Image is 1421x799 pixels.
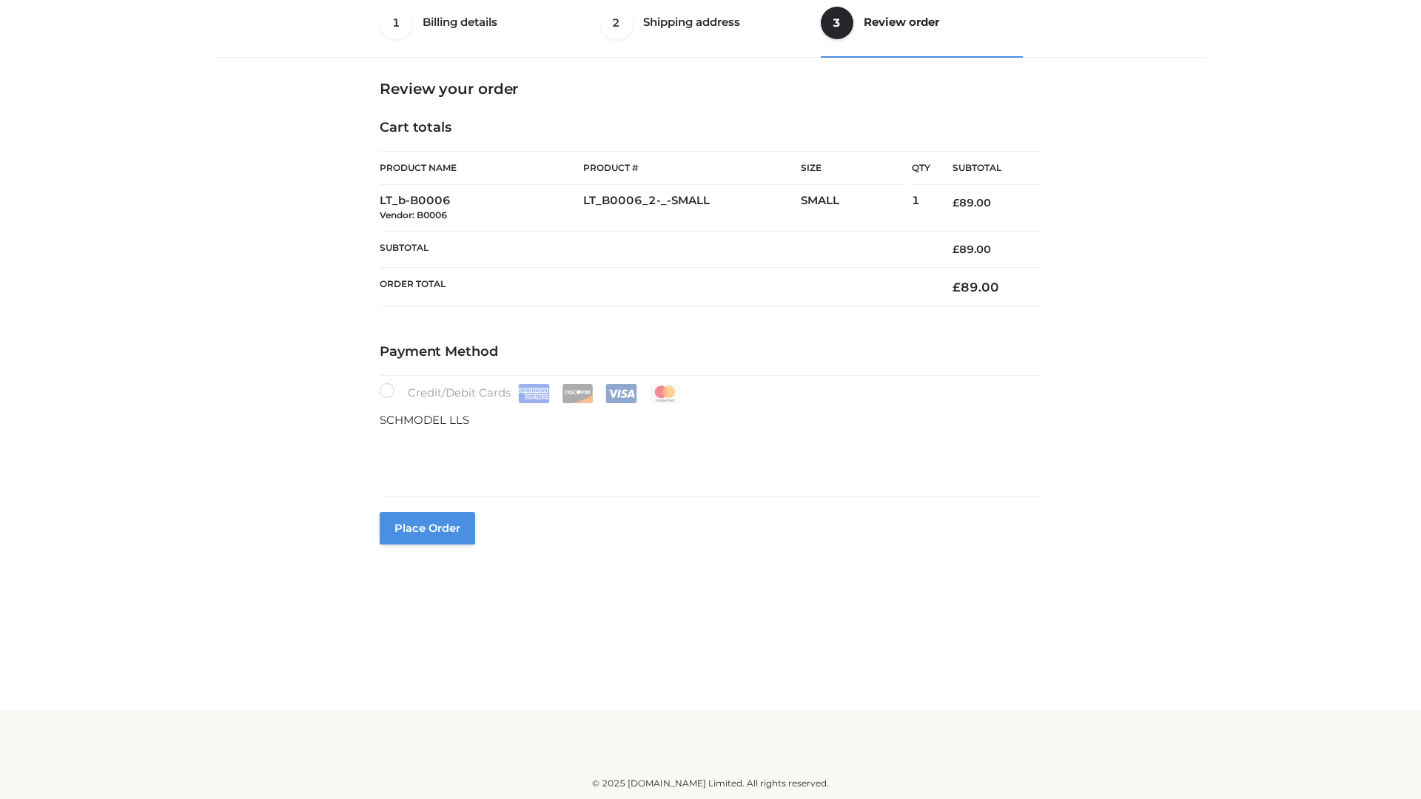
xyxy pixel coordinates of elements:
[912,185,930,232] td: 1
[930,152,1041,185] th: Subtotal
[649,384,681,403] img: Mastercard
[380,268,930,307] th: Order Total
[380,209,447,220] small: Vendor: B0006
[380,185,583,232] td: LT_b-B0006
[953,280,999,294] bdi: 89.00
[953,196,991,209] bdi: 89.00
[605,384,637,403] img: Visa
[380,231,930,267] th: Subtotal
[583,185,801,232] td: LT_B0006_2-_-SMALL
[377,426,1038,480] iframe: Secure payment input frame
[953,196,959,209] span: £
[953,280,961,294] span: £
[380,383,682,403] label: Credit/Debit Cards
[801,152,904,185] th: Size
[801,185,912,232] td: SMALL
[518,384,550,403] img: Amex
[380,411,1041,430] p: SCHMODEL LLS
[380,512,475,545] button: Place order
[380,80,1041,98] h3: Review your order
[953,243,959,256] span: £
[380,151,583,185] th: Product Name
[380,120,1041,136] h4: Cart totals
[562,384,594,403] img: Discover
[912,151,930,185] th: Qty
[380,344,1041,360] h4: Payment Method
[953,243,991,256] bdi: 89.00
[220,776,1201,791] div: © 2025 [DOMAIN_NAME] Limited. All rights reserved.
[583,151,801,185] th: Product #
